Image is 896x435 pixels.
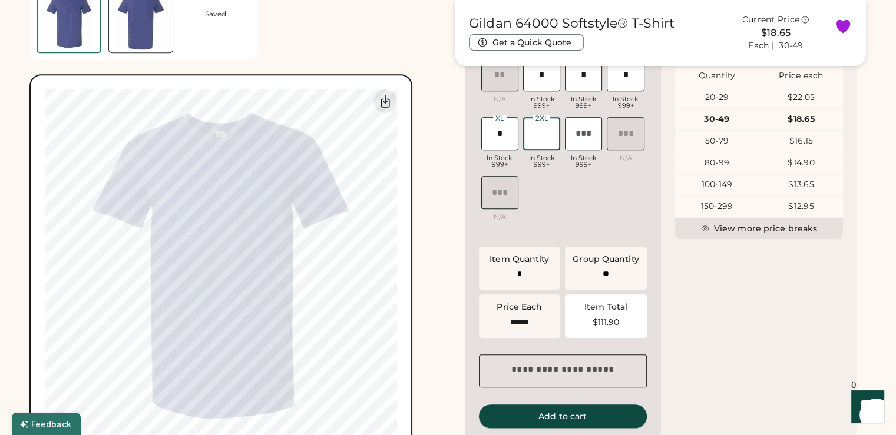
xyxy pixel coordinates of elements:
[759,179,843,191] div: $13.65
[584,301,627,313] div: Item Total
[759,70,843,82] div: Price each
[607,96,644,109] div: In Stock 999+
[675,114,759,125] div: 30-49
[479,404,647,428] button: Add to cart
[481,214,518,220] div: N/A
[759,135,843,147] div: $16.15
[748,40,803,52] div: Each | 30-49
[675,201,759,212] div: 150-299
[565,155,602,168] div: In Stock 999+
[759,92,843,104] div: $22.05
[469,15,674,32] h1: Gildan 64000 Softstyle® T-Shirt
[840,382,891,433] iframe: Front Chat
[523,155,560,168] div: In Stock 999+
[373,89,397,113] div: Download Front Mockup
[675,179,759,191] div: 100-149
[759,157,843,169] div: $14.90
[497,301,542,313] div: Price Each
[675,92,759,104] div: 20-29
[481,155,518,168] div: In Stock 999+
[205,9,226,19] div: Saved
[759,201,843,212] div: $12.95
[565,96,602,109] div: In Stock 999+
[742,14,799,26] div: Current Price
[675,135,759,147] div: 50-79
[573,254,639,265] div: Group Quantity
[675,70,759,82] div: Quantity
[675,218,843,239] button: View more price breaks
[607,155,644,161] div: N/A
[481,96,518,102] div: N/A
[493,115,507,122] div: XL
[533,115,550,122] div: 2XL
[490,254,549,265] div: Item Quantity
[759,114,843,125] div: $18.65
[675,157,759,169] div: 80-99
[572,318,640,326] div: $111.90
[523,96,560,109] div: In Stock 999+
[724,26,827,40] div: $18.65
[469,34,584,51] button: Get a Quick Quote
